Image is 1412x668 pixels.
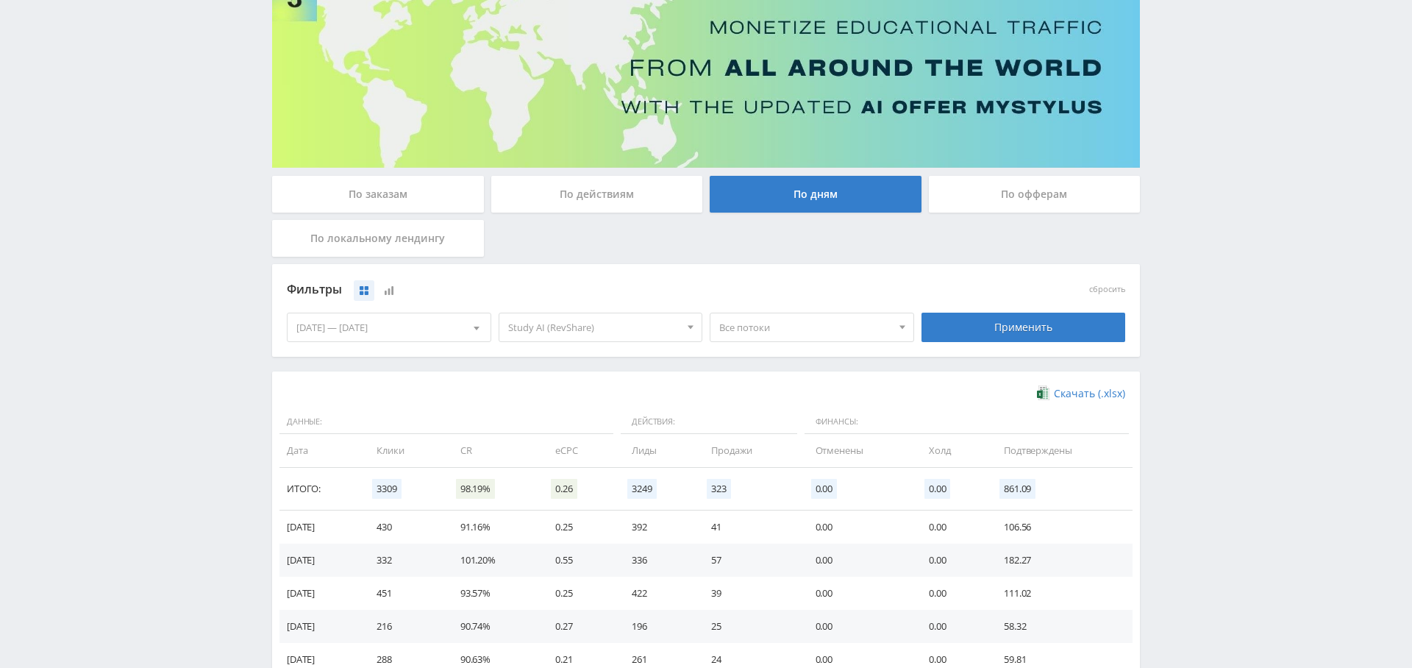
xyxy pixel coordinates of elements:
[272,220,484,257] div: По локальному лендингу
[710,176,921,213] div: По дням
[362,577,446,610] td: 451
[372,479,401,499] span: 3309
[696,577,800,610] td: 39
[811,479,837,499] span: 0.00
[288,313,491,341] div: [DATE] — [DATE]
[989,577,1133,610] td: 111.02
[279,544,362,577] td: [DATE]
[999,479,1035,499] span: 861.09
[1054,388,1125,399] span: Скачать (.xlsx)
[929,176,1141,213] div: По офферам
[914,577,989,610] td: 0.00
[446,610,541,643] td: 90.74%
[924,479,950,499] span: 0.00
[801,511,914,544] td: 0.00
[279,577,362,610] td: [DATE]
[989,511,1133,544] td: 106.56
[446,434,541,467] td: CR
[801,610,914,643] td: 0.00
[508,313,680,341] span: Study AI (RevShare)
[272,176,484,213] div: По заказам
[362,434,446,467] td: Клики
[541,544,617,577] td: 0.55
[914,610,989,643] td: 0.00
[696,544,800,577] td: 57
[1037,385,1049,400] img: xlsx
[446,544,541,577] td: 101.20%
[914,544,989,577] td: 0.00
[446,511,541,544] td: 91.16%
[801,434,914,467] td: Отменены
[279,610,362,643] td: [DATE]
[627,479,656,499] span: 3249
[362,544,446,577] td: 332
[621,410,796,435] span: Действия:
[801,577,914,610] td: 0.00
[617,610,696,643] td: 196
[921,313,1126,342] div: Применить
[989,610,1133,643] td: 58.32
[541,577,617,610] td: 0.25
[541,434,617,467] td: eCPC
[362,610,446,643] td: 216
[719,313,891,341] span: Все потоки
[491,176,703,213] div: По действиям
[707,479,731,499] span: 323
[279,410,613,435] span: Данные:
[362,511,446,544] td: 430
[696,434,800,467] td: Продажи
[541,610,617,643] td: 0.27
[279,511,362,544] td: [DATE]
[617,544,696,577] td: 336
[1089,285,1125,294] button: сбросить
[287,279,914,301] div: Фильтры
[617,434,696,467] td: Лиды
[914,511,989,544] td: 0.00
[696,511,800,544] td: 41
[541,511,617,544] td: 0.25
[1037,386,1125,401] a: Скачать (.xlsx)
[456,479,495,499] span: 98.19%
[696,610,800,643] td: 25
[279,468,362,511] td: Итого:
[989,434,1133,467] td: Подтверждены
[617,511,696,544] td: 392
[279,434,362,467] td: Дата
[805,410,1129,435] span: Финансы:
[446,577,541,610] td: 93.57%
[617,577,696,610] td: 422
[989,544,1133,577] td: 182.27
[801,544,914,577] td: 0.00
[551,479,577,499] span: 0.26
[914,434,989,467] td: Холд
